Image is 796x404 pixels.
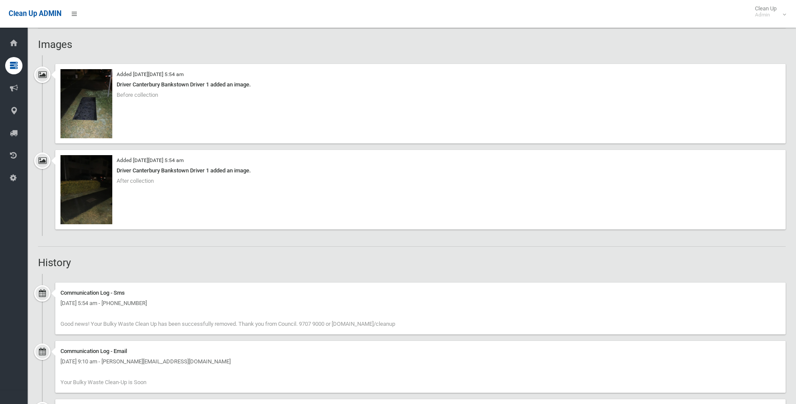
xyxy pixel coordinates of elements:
[117,92,158,98] span: Before collection
[60,155,112,224] img: 2025-08-1405.54.094385418418113616245.jpg
[751,5,785,18] span: Clean Up
[60,288,780,298] div: Communication Log - Sms
[117,71,184,77] small: Added [DATE][DATE] 5:54 am
[755,12,777,18] small: Admin
[117,157,184,163] small: Added [DATE][DATE] 5:54 am
[38,39,786,50] h2: Images
[60,80,780,90] div: Driver Canterbury Bankstown Driver 1 added an image.
[60,346,780,356] div: Communication Log - Email
[60,69,112,138] img: 2025-08-1405.53.561008000920274755114.jpg
[60,356,780,367] div: [DATE] 9:10 am - [PERSON_NAME][EMAIL_ADDRESS][DOMAIN_NAME]
[60,165,780,176] div: Driver Canterbury Bankstown Driver 1 added an image.
[60,321,395,327] span: Good news! Your Bulky Waste Clean Up has been successfully removed. Thank you from Council. 9707 ...
[117,178,154,184] span: After collection
[60,298,780,309] div: [DATE] 5:54 am - [PHONE_NUMBER]
[60,379,146,385] span: Your Bulky Waste Clean-Up is Soon
[9,10,61,18] span: Clean Up ADMIN
[38,257,786,268] h2: History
